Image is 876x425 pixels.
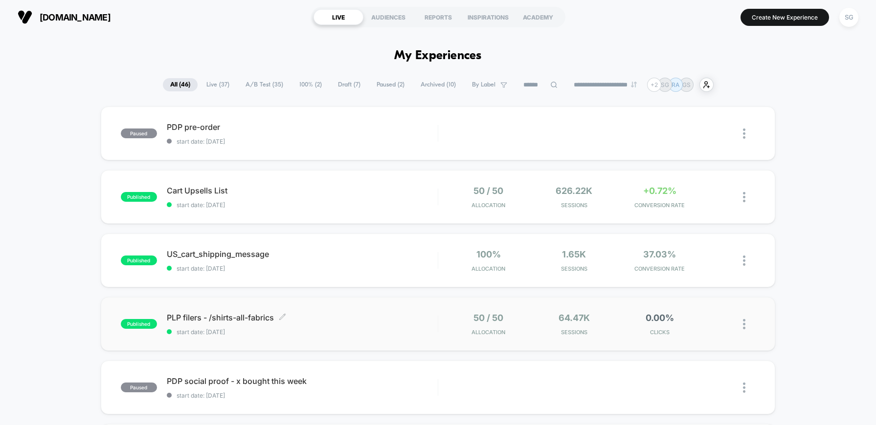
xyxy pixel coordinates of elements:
[121,255,157,265] span: published
[121,128,157,138] span: paused
[121,319,157,329] span: published
[743,255,745,266] img: close
[476,249,501,259] span: 100%
[839,8,858,27] div: SG
[413,78,463,91] span: Archived ( 10 )
[363,9,413,25] div: AUDIENCES
[741,9,829,26] button: Create New Experience
[167,313,438,322] span: PLP filers - /shirts-all-fabrics
[40,12,111,22] span: [DOMAIN_NAME]
[743,319,745,329] img: close
[472,329,505,336] span: Allocation
[167,376,438,386] span: PDP social proof - x bought this week
[513,9,563,25] div: ACADEMY
[619,329,700,336] span: CLICKS
[167,186,438,195] span: Cart Upsells List
[643,186,676,196] span: +0.72%
[394,49,482,63] h1: My Experiences
[646,313,674,323] span: 0.00%
[631,82,637,87] img: end
[167,249,438,259] span: US_cart_shipping_message
[661,81,669,88] p: SG
[556,186,592,196] span: 626.22k
[534,329,614,336] span: Sessions
[473,186,503,196] span: 50 / 50
[463,9,513,25] div: INSPIRATIONS
[15,9,113,25] button: [DOMAIN_NAME]
[682,81,691,88] p: GS
[167,328,438,336] span: start date: [DATE]
[121,192,157,202] span: published
[369,78,412,91] span: Paused ( 2 )
[121,382,157,392] span: paused
[413,9,463,25] div: REPORTS
[167,201,438,209] span: start date: [DATE]
[472,202,505,209] span: Allocation
[331,78,368,91] span: Draft ( 7 )
[167,138,438,145] span: start date: [DATE]
[562,249,586,259] span: 1.65k
[619,265,700,272] span: CONVERSION RATE
[559,313,590,323] span: 64.47k
[167,122,438,132] span: PDP pre-order
[619,202,700,209] span: CONVERSION RATE
[472,265,505,272] span: Allocation
[743,192,745,202] img: close
[292,78,329,91] span: 100% ( 2 )
[314,9,363,25] div: LIVE
[473,313,503,323] span: 50 / 50
[199,78,237,91] span: Live ( 37 )
[167,265,438,272] span: start date: [DATE]
[18,10,32,24] img: Visually logo
[647,78,661,92] div: + 2
[167,392,438,399] span: start date: [DATE]
[643,249,676,259] span: 37.03%
[672,81,679,88] p: RA
[743,128,745,139] img: close
[238,78,291,91] span: A/B Test ( 35 )
[472,81,495,88] span: By Label
[534,265,614,272] span: Sessions
[534,202,614,209] span: Sessions
[163,78,198,91] span: All ( 46 )
[743,382,745,393] img: close
[836,7,861,27] button: SG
